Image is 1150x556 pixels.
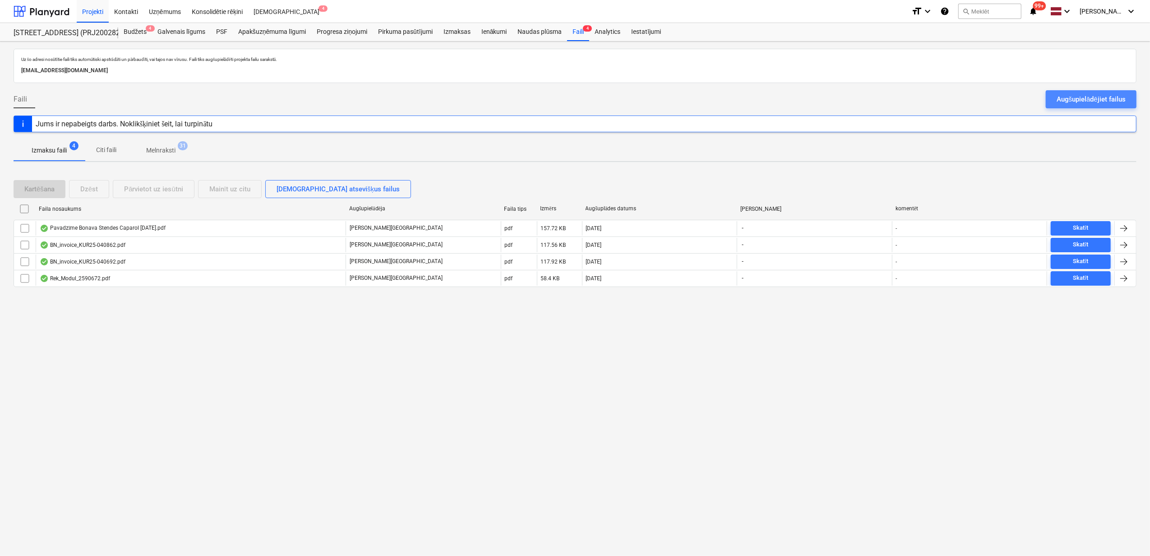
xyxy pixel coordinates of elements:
div: Augšupielādēja [349,205,497,212]
div: - [896,242,897,248]
a: Iestatījumi [626,23,666,41]
p: Melnraksti [146,146,176,155]
p: [PERSON_NAME][GEOGRAPHIC_DATA] [350,241,443,249]
div: [PERSON_NAME] [740,206,888,212]
span: 4 [583,25,592,32]
div: OCR pabeigts [40,241,49,249]
p: Uz šo adresi nosūtītie faili tiks automātiski apstrādāti un pārbaudīti, vai tajos nav vīrusu. Fai... [21,56,1129,62]
div: Faila nosaukums [39,206,342,212]
span: - [741,241,744,249]
i: format_size [911,6,922,17]
div: Jums ir nepabeigts darbs. Noklikšķiniet šeit, lai turpinātu [36,120,213,128]
a: Analytics [589,23,626,41]
a: Faili4 [567,23,589,41]
a: Progresa ziņojumi [311,23,373,41]
div: pdf [505,259,513,265]
div: pdf [505,275,513,282]
p: [PERSON_NAME][GEOGRAPHIC_DATA] [350,258,443,265]
a: Ienākumi [476,23,513,41]
button: Skatīt [1051,271,1111,286]
span: - [741,274,744,282]
div: [DATE] [586,225,602,232]
div: Skatīt [1073,273,1089,283]
div: - [896,275,897,282]
button: Skatīt [1051,238,1111,252]
div: [DATE] [586,259,602,265]
div: 117.56 KB [541,242,566,248]
div: - [896,259,897,265]
div: komentēt [896,205,1044,212]
div: Budžets [118,23,152,41]
div: Skatīt [1073,240,1089,250]
div: Faila tips [504,206,533,212]
div: pdf [505,225,513,232]
div: [DATE] [586,275,602,282]
button: Meklēt [958,4,1021,19]
div: Faili [567,23,589,41]
div: [DEMOGRAPHIC_DATA] atsevišķus failus [277,183,400,195]
p: [PERSON_NAME][GEOGRAPHIC_DATA] [350,274,443,282]
a: Budžets4 [118,23,152,41]
div: Augšupielādējiet failus [1057,93,1126,105]
div: [STREET_ADDRESS] (PRJ2002826) 2601978 [14,28,107,38]
span: - [741,258,744,265]
div: 58.4 KB [541,275,560,282]
span: 31 [178,141,188,150]
p: [EMAIL_ADDRESS][DOMAIN_NAME] [21,66,1129,75]
div: Skatīt [1073,223,1089,233]
a: Naudas plūsma [513,23,568,41]
p: Izmaksu faili [32,146,67,155]
span: search [962,8,970,15]
a: Pirkuma pasūtījumi [373,23,438,41]
a: Apakšuzņēmuma līgumi [233,23,311,41]
a: Izmaksas [438,23,476,41]
button: [DEMOGRAPHIC_DATA] atsevišķus failus [265,180,411,198]
span: Faili [14,94,27,105]
button: Skatīt [1051,221,1111,236]
span: 99+ [1033,1,1046,10]
button: Skatīt [1051,255,1111,269]
i: Zināšanu pamats [940,6,949,17]
a: PSF [211,23,233,41]
i: keyboard_arrow_down [922,6,933,17]
span: 4 [69,141,79,150]
button: Augšupielādējiet failus [1046,90,1136,108]
span: [PERSON_NAME][GEOGRAPHIC_DATA] [1080,8,1125,15]
div: Izmērs [540,205,578,212]
div: Skatīt [1073,256,1089,267]
span: 4 [319,5,328,12]
div: - [896,225,897,232]
i: keyboard_arrow_down [1126,6,1136,17]
div: OCR pabeigts [40,258,49,265]
div: BN_invoice_KUR25-040862.pdf [40,241,125,249]
div: OCR pabeigts [40,275,49,282]
div: 157.72 KB [541,225,566,232]
span: - [741,224,744,232]
div: Rek_Modul_2590672.pdf [40,275,110,282]
div: 117.92 KB [541,259,566,265]
i: notifications [1029,6,1038,17]
p: Citi faili [96,145,117,155]
div: OCR pabeigts [40,225,49,232]
div: Augšuplādes datums [586,205,734,212]
div: Pavadzīme Bonava Stendes Caparol [DATE].pdf [40,225,166,232]
div: pdf [505,242,513,248]
div: [DATE] [586,242,602,248]
a: Galvenais līgums [152,23,211,41]
p: [PERSON_NAME][GEOGRAPHIC_DATA] [350,224,443,232]
div: BN_invoice_KUR25-040692.pdf [40,258,125,265]
span: 4 [146,25,155,32]
i: keyboard_arrow_down [1062,6,1072,17]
